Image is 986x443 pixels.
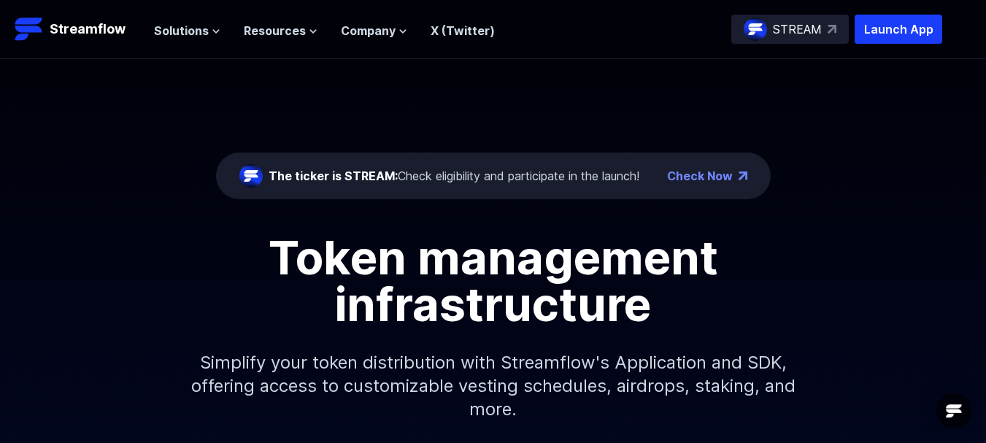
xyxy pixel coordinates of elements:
button: Resources [244,22,317,39]
h1: Token management infrastructure [165,234,822,328]
button: Company [341,22,407,39]
div: Open Intercom Messenger [936,393,971,428]
span: The ticker is STREAM: [269,169,398,183]
p: STREAM [773,20,822,38]
p: Streamflow [50,19,126,39]
a: STREAM [731,15,849,44]
img: top-right-arrow.svg [828,25,836,34]
img: streamflow-logo-circle.png [744,18,767,41]
img: streamflow-logo-circle.png [239,164,263,188]
div: Check eligibility and participate in the launch! [269,167,639,185]
span: Solutions [154,22,209,39]
button: Launch App [855,15,942,44]
a: Streamflow [15,15,139,44]
a: X (Twitter) [431,23,495,38]
img: Streamflow Logo [15,15,44,44]
span: Company [341,22,396,39]
img: top-right-arrow.png [739,172,747,180]
button: Solutions [154,22,220,39]
span: Resources [244,22,306,39]
a: Check Now [667,167,733,185]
